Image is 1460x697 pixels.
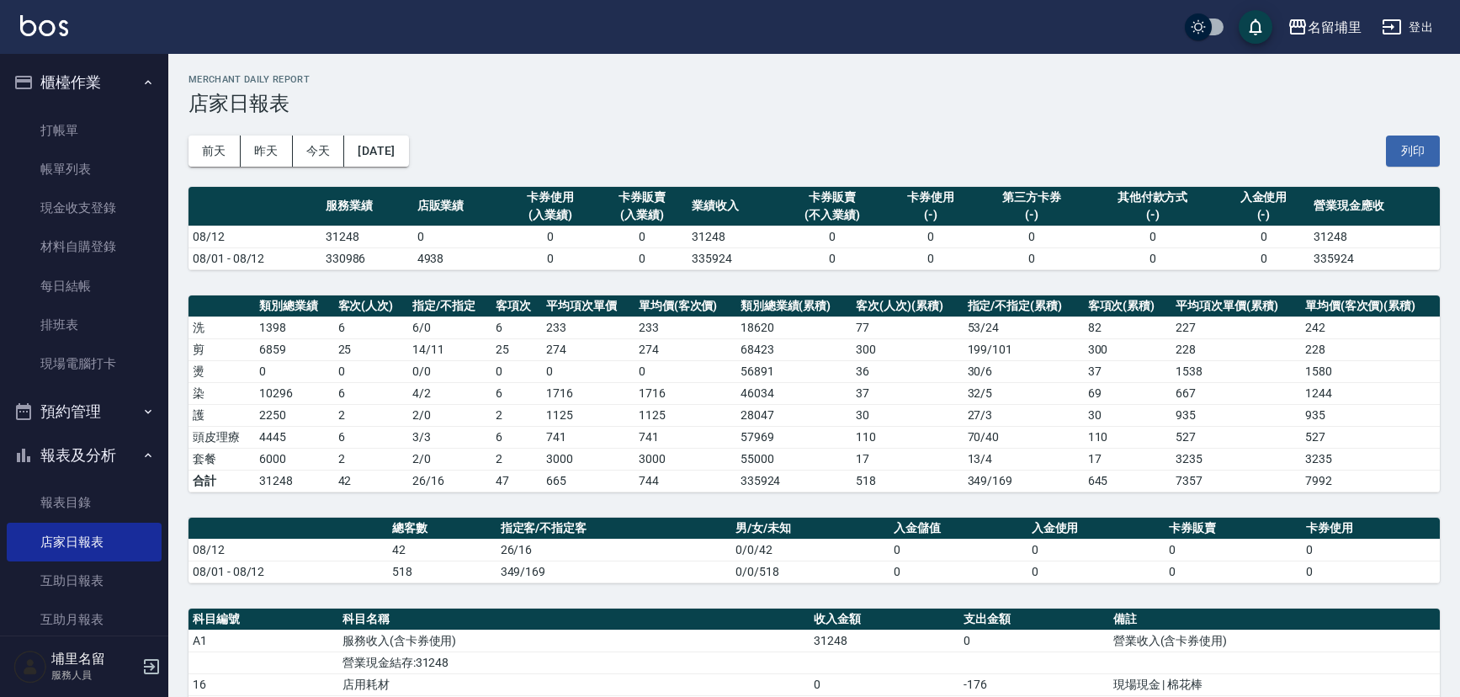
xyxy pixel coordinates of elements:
[1171,382,1301,404] td: 667
[889,518,1027,540] th: 入金儲值
[1301,404,1440,426] td: 935
[338,673,810,695] td: 店用耗材
[964,338,1084,360] td: 199 / 101
[1165,539,1302,561] td: 0
[596,247,688,269] td: 0
[884,226,976,247] td: 0
[634,338,736,360] td: 274
[688,226,779,247] td: 31248
[964,382,1084,404] td: 32 / 5
[1171,470,1301,492] td: 7357
[504,226,596,247] td: 0
[783,206,880,224] div: (不入業績)
[959,673,1109,695] td: -176
[496,518,732,540] th: 指定客/不指定客
[596,226,688,247] td: 0
[736,404,852,426] td: 28047
[1027,539,1165,561] td: 0
[852,295,964,317] th: 客次(人次)(累積)
[1309,247,1440,269] td: 335924
[491,382,543,404] td: 6
[1309,226,1440,247] td: 31248
[7,189,162,227] a: 現金收支登錄
[783,189,880,206] div: 卡券販賣
[188,539,388,561] td: 08/12
[7,61,162,104] button: 櫃檯作業
[810,609,959,630] th: 收入金額
[1302,561,1440,583] td: 0
[188,317,255,338] td: 洗
[542,295,634,317] th: 平均項次單價
[408,360,491,382] td: 0 / 0
[1171,448,1301,470] td: 3235
[736,317,852,338] td: 18620
[1109,609,1440,630] th: 備註
[852,470,964,492] td: 518
[1084,426,1172,448] td: 110
[1218,247,1309,269] td: 0
[1375,12,1440,43] button: 登出
[408,317,491,338] td: 6 / 0
[600,206,683,224] div: (入業績)
[1386,136,1440,167] button: 列印
[408,404,491,426] td: 2 / 0
[542,448,634,470] td: 3000
[255,448,333,470] td: 6000
[779,247,884,269] td: 0
[1301,448,1440,470] td: 3235
[1084,360,1172,382] td: 37
[1087,247,1218,269] td: 0
[736,382,852,404] td: 46034
[188,561,388,583] td: 08/01 - 08/12
[188,448,255,470] td: 套餐
[980,189,1083,206] div: 第三方卡券
[852,317,964,338] td: 77
[7,344,162,383] a: 現場電腦打卡
[1301,360,1440,382] td: 1580
[542,426,634,448] td: 741
[1302,539,1440,561] td: 0
[600,189,683,206] div: 卡券販賣
[852,448,964,470] td: 17
[1091,189,1213,206] div: 其他付款方式
[408,448,491,470] td: 2 / 0
[731,539,889,561] td: 0/0/42
[1309,187,1440,226] th: 營業現金應收
[852,360,964,382] td: 36
[413,247,505,269] td: 4938
[388,561,496,583] td: 518
[731,518,889,540] th: 男/女/未知
[542,382,634,404] td: 1716
[491,426,543,448] td: 6
[188,518,1440,583] table: a dense table
[688,247,779,269] td: 335924
[634,382,736,404] td: 1716
[491,338,543,360] td: 25
[634,317,736,338] td: 233
[388,518,496,540] th: 總客數
[408,382,491,404] td: 4 / 2
[188,609,338,630] th: 科目編號
[321,247,413,269] td: 330986
[889,539,1027,561] td: 0
[255,404,333,426] td: 2250
[508,206,592,224] div: (入業績)
[255,360,333,382] td: 0
[491,448,543,470] td: 2
[852,426,964,448] td: 110
[1084,470,1172,492] td: 645
[1301,426,1440,448] td: 527
[241,136,293,167] button: 昨天
[980,206,1083,224] div: (-)
[188,426,255,448] td: 頭皮理療
[255,295,333,317] th: 類別總業績
[188,338,255,360] td: 剪
[188,404,255,426] td: 護
[334,382,408,404] td: 6
[542,404,634,426] td: 1125
[634,295,736,317] th: 單均價(客次價)
[964,404,1084,426] td: 27 / 3
[496,561,732,583] td: 349/169
[321,226,413,247] td: 31248
[51,668,137,683] p: 服務人員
